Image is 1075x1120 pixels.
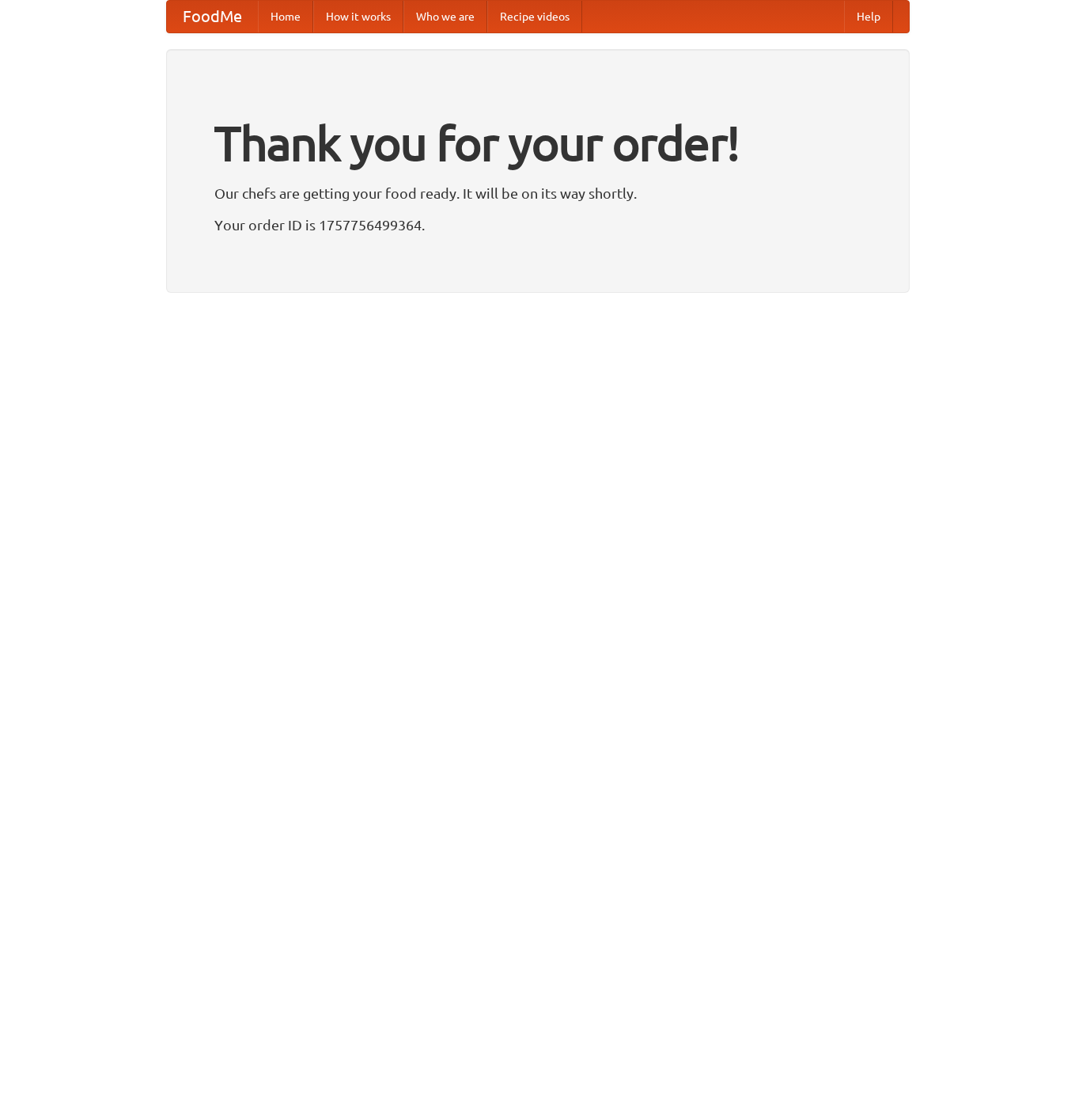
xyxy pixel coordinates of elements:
a: Home [258,1,313,32]
p: Our chefs are getting your food ready. It will be on its way shortly. [214,181,861,205]
h1: Thank you for your order! [214,105,861,181]
a: Recipe videos [487,1,582,32]
p: Your order ID is 1757756499364. [214,213,861,237]
a: How it works [313,1,403,32]
a: Help [844,1,893,32]
a: FoodMe [167,1,258,32]
a: Who we are [403,1,487,32]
